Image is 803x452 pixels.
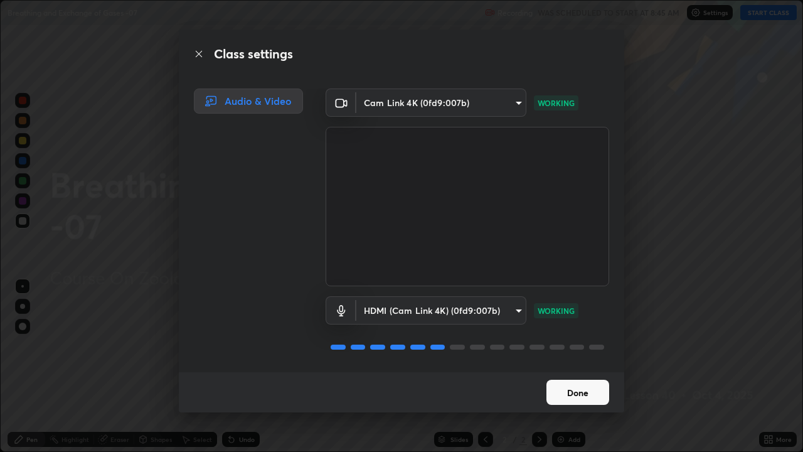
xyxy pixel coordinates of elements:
p: WORKING [538,305,575,316]
h2: Class settings [214,45,293,63]
div: Audio & Video [194,89,303,114]
div: Cam Link 4K (0fd9:007b) [356,296,526,325]
button: Done [546,380,609,405]
div: Cam Link 4K (0fd9:007b) [356,89,526,117]
p: WORKING [538,97,575,109]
